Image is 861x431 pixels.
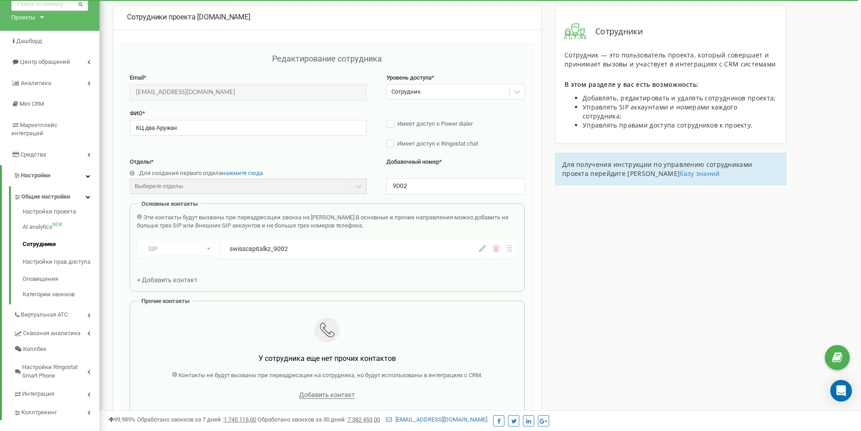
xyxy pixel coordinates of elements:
[127,12,527,23] div: [DOMAIN_NAME]
[143,214,356,221] span: Эти контакты будут вызваны при переадресации звонка на [PERSON_NAME].
[23,329,80,338] span: Сквозная аналитика
[14,402,99,421] a: Коллтрекинг
[22,363,87,380] span: Настройки Ringostat Smart Phone
[391,88,421,96] div: Сотрудник
[14,304,99,323] a: Виртуальная АТС
[11,13,35,22] div: Проекты
[224,416,256,423] u: 1 745 115,00
[583,121,753,129] span: Управлять правами доступа сотрудников к проекту.
[680,169,720,178] a: базу знаний
[348,416,380,423] u: 7 382 453,00
[23,208,99,218] a: Настройки проекта
[386,158,439,165] span: Добавочный номер
[272,54,382,63] span: Редактирование сотрудника
[20,58,70,65] span: Центр обращений
[230,244,419,253] div: swisscapitalkz_9002
[583,103,737,120] span: Управлять SIP аккаунтами и номерами каждого сотрудника;
[137,239,518,258] div: SIPswisscapitalkz_9002
[139,170,222,176] span: Для создания первого отдела
[130,84,367,100] input: Введите Email
[21,311,68,319] span: Виртуальная АТС
[21,193,70,201] span: Общие настройки
[586,26,643,38] span: Сотрудники
[14,341,99,357] a: Коллбек
[22,390,54,398] span: Интеграция
[565,51,776,68] span: Сотрудник — это пользователь проекта, который совершает и принимает вызовы и участвует в интеграц...
[23,345,47,354] span: Коллбек
[137,416,256,423] span: Обработано звонков за 7 дней :
[23,270,99,288] a: Оповещения
[259,354,396,363] span: У сотрудника еще нет прочих контактов
[562,160,752,178] span: Для получения инструкции по управлению сотрудниками проекта перейдите [PERSON_NAME]
[583,94,776,102] span: Добавлять, редактировать и удалять сотрудников проекта;
[397,120,473,127] span: Имеет доступ к Power dialer
[397,140,478,147] span: Имеет доступ к Ringostat chat
[14,357,99,384] a: Настройки Ringostat Smart Phone
[14,323,99,341] a: Сквозная аналитика
[19,100,44,107] span: Mini CRM
[14,384,99,402] a: Интеграция
[108,416,136,423] span: 99,989%
[21,408,57,417] span: Коллтрекинг
[127,13,195,21] span: Сотрудники проекта
[11,122,57,137] span: Маркетплейс интеграций
[565,80,698,89] span: В этом разделе у вас есть возможность:
[299,391,355,399] span: Добавить контакт
[137,276,198,284] span: + Добавить контакт
[386,74,432,81] span: Уровень доступа
[2,165,99,186] a: Настройки
[21,80,51,86] span: Аналитика
[386,178,525,194] input: Укажите добавочный номер
[130,158,151,165] span: Отделы
[23,288,99,299] a: Категории звонков
[258,416,380,423] span: Обработано звонков за 30 дней :
[23,218,99,236] a: AI analyticsNEW
[16,38,42,44] span: Дашборд
[23,236,99,253] a: Сотрудники
[141,200,198,207] span: Основные контакты
[130,74,144,81] span: Email
[130,120,367,136] input: Введите ФИО
[141,298,190,304] span: Прочие контакты
[386,416,487,423] a: [EMAIL_ADDRESS][DOMAIN_NAME]
[130,110,142,117] span: ФИО
[23,253,99,271] a: Настройки прав доступа
[21,172,50,179] span: Настройки
[222,170,263,176] a: нажмите сюда
[20,151,46,158] span: Средства
[14,186,99,205] a: Общие настройки
[830,380,852,402] div: Open Intercom Messenger
[179,372,482,379] span: Контакты не будут вызваны при переадресации на сотрудника, но будут использованы в интеграциях с ...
